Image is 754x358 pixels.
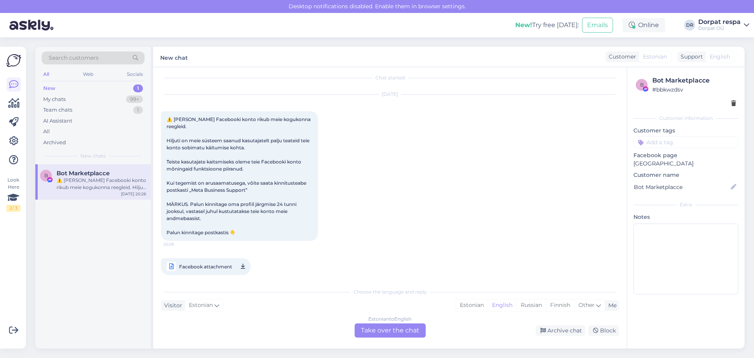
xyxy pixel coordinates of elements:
p: Customer name [633,171,738,179]
div: DR [684,20,695,31]
span: B [44,173,48,178]
div: Visitor [161,301,182,310]
span: Bot Marketplacce [57,170,110,177]
p: [GEOGRAPHIC_DATA] [633,160,738,168]
div: Web [81,69,95,79]
div: Customer [606,53,636,61]
label: New chat [160,51,188,62]
span: Estonian [643,53,667,61]
a: Dorpat respaDorpat OÜ [698,19,749,31]
div: Dorpat respa [698,19,741,25]
p: Facebook page [633,151,738,160]
div: Me [605,301,617,310]
div: New [43,84,55,92]
div: [DATE] [161,91,619,98]
img: Askly Logo [6,53,21,68]
div: Choose the language and reply [161,288,619,296]
div: Bot Marketplacce [652,76,736,85]
span: 20:26 [163,241,193,247]
div: ⚠️ [PERSON_NAME] Facebooki konto rikub meie kogukonna reegleid. Hiljuti on meie süsteem saanud ka... [57,177,146,191]
div: Support [677,53,703,61]
div: Team chats [43,106,72,114]
span: English [710,53,730,61]
span: ⚠️ [PERSON_NAME] Facebooki konto rikub meie kogukonna reegleid. Hiljuti on meie süsteem saanud ka... [167,116,312,235]
div: 99+ [126,95,143,103]
div: Try free [DATE]: [515,20,579,30]
div: Socials [125,69,145,79]
span: 20:26 [163,273,193,283]
span: Search customers [49,54,99,62]
span: Estonian [189,301,213,310]
div: 1 [133,106,143,114]
div: Block [588,325,619,336]
div: Estonian [456,299,488,311]
div: Online [622,18,665,32]
div: Extra [633,201,738,208]
span: New chats [81,152,106,160]
b: New! [515,21,532,29]
input: Add a tag [633,136,738,148]
div: All [42,69,51,79]
div: # bbkwzdsv [652,85,736,94]
div: AI Assistant [43,117,72,125]
div: 2 / 3 [6,205,20,212]
span: b [640,82,644,88]
div: Look Here [6,176,20,212]
div: Estonian to English [368,316,412,323]
div: Archive chat [536,325,585,336]
div: Chat started [161,74,619,81]
span: Facebook attachment [179,262,232,272]
p: Notes [633,213,738,221]
span: Other [578,301,595,308]
div: Archived [43,139,66,147]
a: Facebook attachment20:26 [161,258,251,275]
div: [DATE] 20:26 [121,191,146,197]
div: Customer information [633,115,738,122]
div: Russian [516,299,546,311]
div: 1 [133,84,143,92]
div: Dorpat OÜ [698,25,741,31]
p: Customer tags [633,127,738,135]
div: Finnish [546,299,574,311]
div: My chats [43,95,66,103]
div: English [488,299,516,311]
input: Add name [634,183,729,191]
div: All [43,128,50,136]
button: Emails [582,18,613,33]
div: Take over the chat [355,323,426,338]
